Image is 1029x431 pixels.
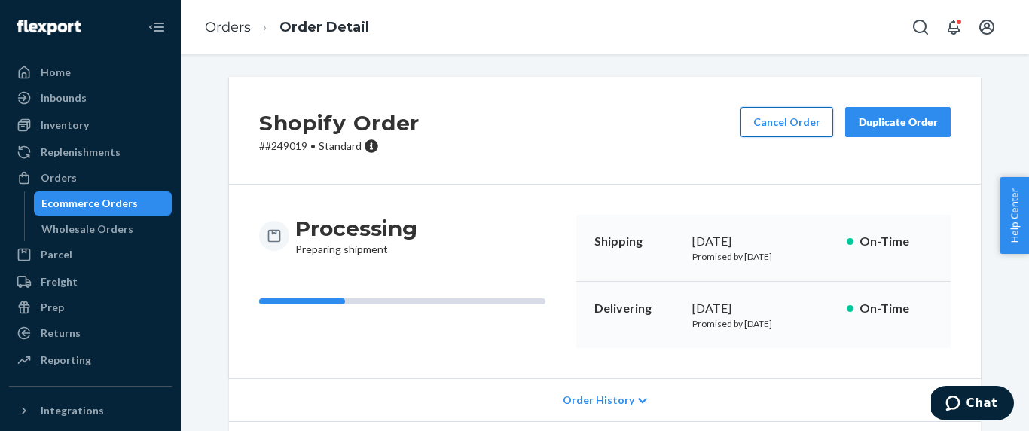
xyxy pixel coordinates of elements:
[41,65,71,80] div: Home
[34,191,173,215] a: Ecommerce Orders
[41,274,78,289] div: Freight
[860,300,933,317] p: On-Time
[295,215,417,257] div: Preparing shipment
[9,399,172,423] button: Integrations
[1000,177,1029,254] button: Help Center
[845,107,951,137] button: Duplicate Order
[740,107,833,137] button: Cancel Order
[9,270,172,294] a: Freight
[9,60,172,84] a: Home
[9,295,172,319] a: Prep
[692,233,835,250] div: [DATE]
[939,12,969,42] button: Open notifications
[41,326,81,341] div: Returns
[205,19,251,35] a: Orders
[279,19,369,35] a: Order Detail
[310,139,316,152] span: •
[563,393,634,408] span: Order History
[34,217,173,241] a: Wholesale Orders
[931,386,1014,423] iframe: Opens a widget where you can chat to one of our agents
[41,300,64,315] div: Prep
[905,12,936,42] button: Open Search Box
[9,166,172,190] a: Orders
[9,243,172,267] a: Parcel
[41,170,77,185] div: Orders
[41,403,104,418] div: Integrations
[9,140,172,164] a: Replenishments
[41,90,87,105] div: Inbounds
[41,196,138,211] div: Ecommerce Orders
[692,317,835,330] p: Promised by [DATE]
[295,215,417,242] h3: Processing
[41,145,121,160] div: Replenishments
[259,139,420,154] p: # #249019
[692,250,835,263] p: Promised by [DATE]
[860,233,933,250] p: On-Time
[41,247,72,262] div: Parcel
[259,107,420,139] h2: Shopify Order
[41,118,89,133] div: Inventory
[9,321,172,345] a: Returns
[41,222,133,237] div: Wholesale Orders
[594,233,680,250] p: Shipping
[9,348,172,372] a: Reporting
[41,353,91,368] div: Reporting
[193,5,381,50] ol: breadcrumbs
[594,300,680,317] p: Delivering
[9,113,172,137] a: Inventory
[858,115,938,130] div: Duplicate Order
[319,139,362,152] span: Standard
[692,300,835,317] div: [DATE]
[972,12,1002,42] button: Open account menu
[9,86,172,110] a: Inbounds
[17,20,81,35] img: Flexport logo
[142,12,172,42] button: Close Navigation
